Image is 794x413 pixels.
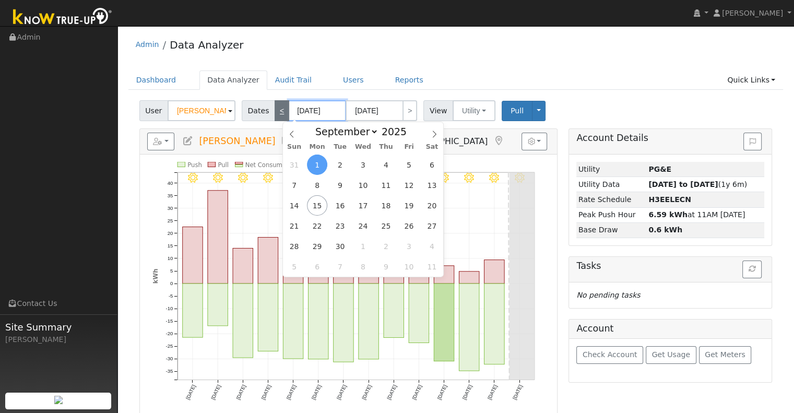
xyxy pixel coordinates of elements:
button: Check Account [576,346,643,364]
span: September 26, 2025 [399,216,419,236]
text: -30 [165,356,173,362]
a: Data Analyzer [170,39,243,51]
td: at 11AM [DATE] [647,207,765,222]
span: October 3, 2025 [399,236,419,256]
a: < [275,100,289,121]
rect: onclick="" [258,238,278,284]
span: Get Meters [705,350,745,359]
rect: onclick="" [233,249,253,284]
rect: onclick="" [459,284,479,371]
span: Fri [397,144,420,150]
span: September 18, 2025 [376,195,396,216]
rect: onclick="" [208,191,228,284]
td: Utility Data [576,177,646,192]
text: [DATE] [260,384,272,400]
text: [DATE] [310,384,322,400]
text: 0 [170,280,173,286]
text: 35 [167,193,173,198]
text: -25 [165,344,173,349]
span: September 29, 2025 [307,236,327,256]
text: [DATE] [336,384,348,400]
text: kWh [151,269,159,284]
a: Audit Trail [267,70,319,90]
span: September 2, 2025 [330,155,350,175]
rect: onclick="" [333,284,353,362]
a: Quick Links [719,70,783,90]
i: 9/13 - Clear [489,173,499,183]
span: Check Account [583,350,637,359]
td: Peak Push Hour [576,207,646,222]
span: September 8, 2025 [307,175,327,195]
text: [DATE] [487,384,499,400]
span: September 6, 2025 [422,155,442,175]
button: Issue History [743,133,762,150]
text: -5 [169,293,173,299]
text: 30 [167,205,173,211]
td: Base Draw [576,222,646,238]
span: September 21, 2025 [284,216,304,236]
text: [DATE] [411,384,423,400]
div: [PERSON_NAME] [5,334,112,345]
span: Sat [420,144,443,150]
span: October 10, 2025 [399,256,419,277]
button: Refresh [742,261,762,278]
span: Tue [329,144,352,150]
a: Edit User (30265) [182,136,194,146]
span: September 12, 2025 [399,175,419,195]
h5: Account [576,323,613,334]
a: > [402,100,417,121]
text: [DATE] [285,384,297,400]
span: September 28, 2025 [284,236,304,256]
text: 5 [170,268,173,274]
span: October 1, 2025 [353,236,373,256]
rect: onclick="" [434,266,454,284]
rect: onclick="" [409,284,429,343]
h5: Account Details [576,133,764,144]
i: 9/03 - Clear [238,173,248,183]
rect: onclick="" [283,284,303,359]
i: No pending tasks [576,291,640,299]
text: [DATE] [386,384,398,400]
span: October 4, 2025 [422,236,442,256]
i: 9/02 - Clear [212,173,222,183]
text: 10 [167,255,173,261]
text: 40 [167,180,173,186]
img: Know True-Up [8,6,117,29]
span: Pull [511,107,524,115]
a: Data Analyzer [199,70,267,90]
rect: onclick="" [308,284,328,359]
rect: onclick="" [182,284,203,337]
rect: onclick="" [233,284,253,358]
span: September 7, 2025 [284,175,304,195]
rect: onclick="" [484,284,504,364]
span: Dates [242,100,275,121]
span: September 27, 2025 [422,216,442,236]
span: September 11, 2025 [376,175,396,195]
td: Utility [576,162,646,177]
a: Admin [136,40,159,49]
span: User [139,100,168,121]
text: [DATE] [361,384,373,400]
span: October 6, 2025 [307,256,327,277]
span: September 1, 2025 [307,155,327,175]
text: 25 [167,218,173,223]
a: Multi-Series Graph [281,136,292,146]
span: September 19, 2025 [399,195,419,216]
span: Get Usage [652,350,690,359]
span: September 9, 2025 [330,175,350,195]
text: Push [187,161,202,169]
span: September 3, 2025 [353,155,373,175]
rect: onclick="" [208,284,228,326]
rect: onclick="" [384,284,404,337]
button: Get Usage [646,346,696,364]
span: (1y 6m) [648,180,747,188]
input: Select a User [168,100,235,121]
h5: Tasks [576,261,764,272]
span: September 15, 2025 [307,195,327,216]
button: Get Meters [699,346,752,364]
strong: S [648,195,691,204]
text: [DATE] [512,384,524,400]
span: View [423,100,453,121]
i: 9/01 - Clear [187,173,197,183]
span: September 5, 2025 [399,155,419,175]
